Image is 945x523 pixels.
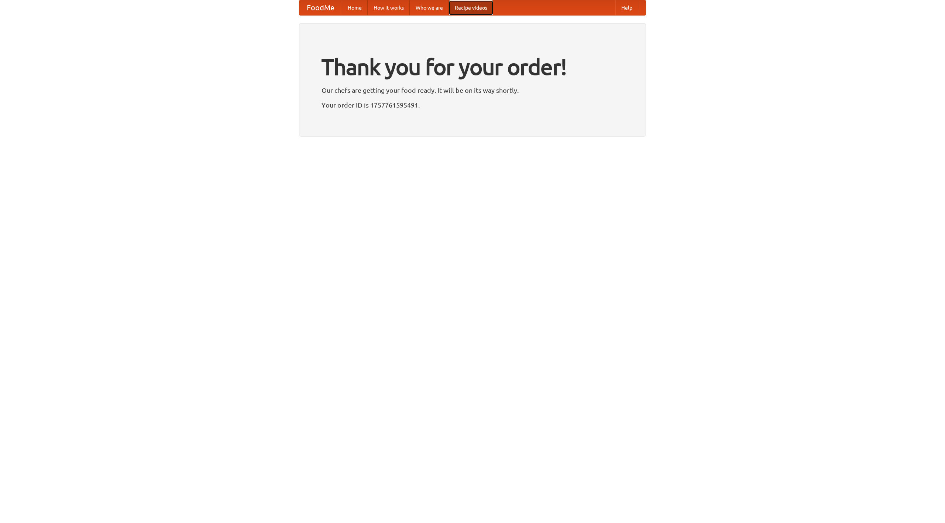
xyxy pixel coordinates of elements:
a: Home [342,0,368,15]
a: Help [615,0,638,15]
a: Recipe videos [449,0,493,15]
a: How it works [368,0,410,15]
h1: Thank you for your order! [322,49,623,85]
p: Your order ID is 1757761595491. [322,99,623,111]
a: FoodMe [299,0,342,15]
p: Our chefs are getting your food ready. It will be on its way shortly. [322,85,623,96]
a: Who we are [410,0,449,15]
